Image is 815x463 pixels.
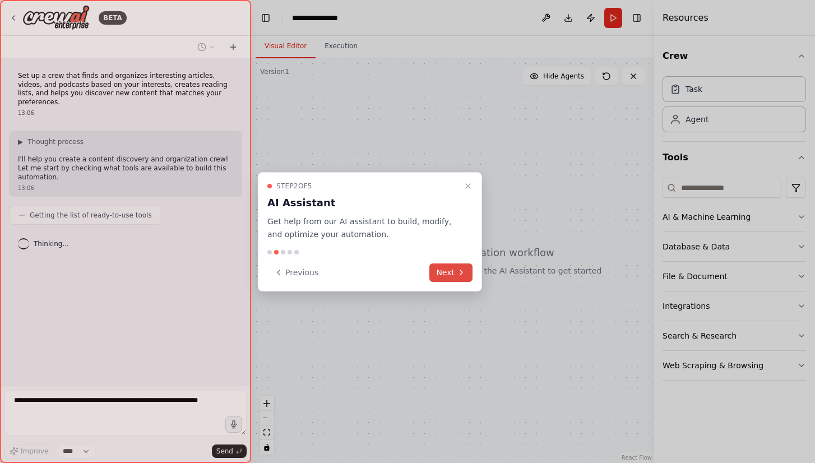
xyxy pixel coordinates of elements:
button: Close walkthrough [461,179,475,193]
span: Step 2 of 5 [276,182,312,191]
h3: AI Assistant [267,195,459,211]
button: Hide left sidebar [258,10,274,26]
button: Next [429,263,473,282]
button: Previous [267,263,325,282]
p: Get help from our AI assistant to build, modify, and optimize your automation. [267,215,459,241]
